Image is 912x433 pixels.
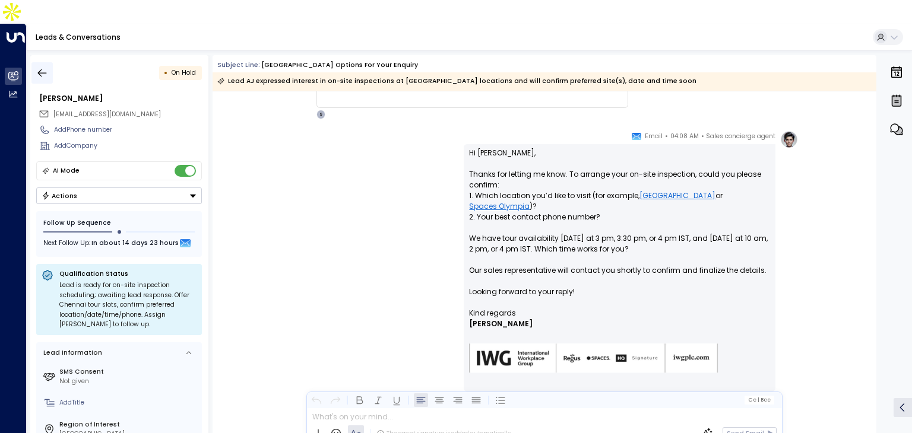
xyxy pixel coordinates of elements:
span: • [665,130,668,142]
img: profile-logo.png [780,130,798,148]
div: Button group with a nested menu [36,187,202,204]
span: Sales concierge agent [706,130,775,142]
div: AddCompany [54,141,202,151]
a: [GEOGRAPHIC_DATA] [639,190,715,201]
span: [EMAIL_ADDRESS][DOMAIN_NAME] [53,110,161,119]
span: | [757,397,759,403]
div: Signature [469,308,770,388]
span: Subject Line: [217,61,260,69]
label: SMS Consent [59,367,198,377]
span: Cc Bcc [748,397,771,403]
div: Follow Up Sequence [43,218,195,228]
span: On Hold [172,68,196,77]
div: [PERSON_NAME] [39,93,202,104]
div: AddPhone number [54,125,202,135]
span: Kind regards [469,308,516,319]
div: Not given [59,377,198,386]
div: Lead is ready for on-site inspection scheduling; awaiting lead response. Offer Chennai tour slots... [59,281,197,330]
img: AIorK4zU2Kz5WUNqa9ifSKC9jFH1hjwenjvh85X70KBOPduETvkeZu4OqG8oPuqbwvp3xfXcMQJCRtwYb-SG [469,343,718,374]
button: Undo [309,393,324,407]
div: Actions [42,192,78,200]
a: Spaces Olympia [469,201,530,212]
span: [PERSON_NAME] [469,319,533,329]
span: Email [645,130,663,142]
span: • [701,130,704,142]
button: Redo [328,393,342,407]
div: Lead Information [40,348,102,358]
div: AddTitle [59,398,198,407]
div: S [316,110,326,119]
label: Region of Interest [59,420,198,429]
button: Actions [36,187,202,204]
a: Leads & Conversations [36,32,121,42]
div: AI Mode [53,165,80,177]
span: In about 14 days 23 hours [91,237,179,250]
button: Cc|Bcc [745,396,774,404]
div: • [164,65,168,81]
p: Qualification Status [59,269,197,278]
p: Hi [PERSON_NAME], Thanks for letting me know. To arrange your on-site inspection, could you pleas... [469,148,770,308]
div: [GEOGRAPHIC_DATA] options for your enquiry [261,61,418,70]
span: jagannathan65@gmail.com [53,110,161,119]
span: 04:08 AM [670,130,699,142]
div: Next Follow Up: [43,237,195,250]
div: Lead AJ expressed interest in on-site inspections at [GEOGRAPHIC_DATA] locations and will confirm... [217,75,696,87]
